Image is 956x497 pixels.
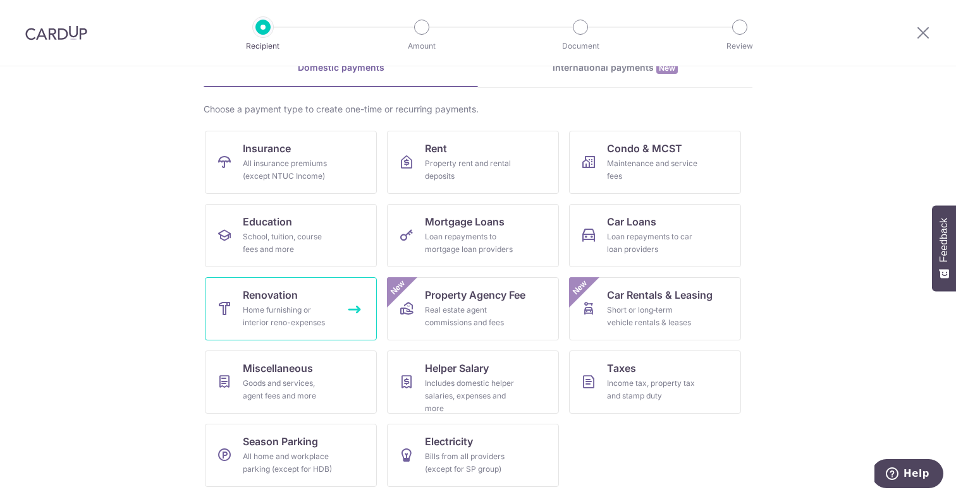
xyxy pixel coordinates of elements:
[387,277,559,340] a: Property Agency FeeReal estate agent commissions and feesNew
[607,361,636,376] span: Taxes
[607,304,698,329] div: Short or long‑term vehicle rentals & leases
[243,434,318,449] span: Season Parking
[243,231,334,256] div: School, tuition, course fees and more
[243,361,313,376] span: Miscellaneous
[569,277,741,340] a: Car Rentals & LeasingShort or long‑term vehicle rentals & leasesNew
[607,231,698,256] div: Loan repayments to car loan providers
[569,131,741,194] a: Condo & MCSTMaintenance and service fees
[204,61,478,74] div: Domestic payments
[375,40,469,52] p: Amount
[205,424,377,487] a: Season ParkingAll home and workplace parking (except for HDB)
[204,103,752,116] div: Choose a payment type to create one-time or recurring payments.
[425,450,516,476] div: Bills from all providers (except for SP group)
[243,157,334,183] div: All insurance premiums (except NTUC Income)
[25,25,87,40] img: CardUp
[938,218,950,262] span: Feedback
[243,377,334,402] div: Goods and services, agent fees and more
[387,424,559,487] a: ElectricityBills from all providers (except for SP group)
[205,204,377,267] a: EducationSchool, tuition, course fees and more
[243,450,334,476] div: All home and workplace parking (except for HDB)
[425,304,516,329] div: Real estate agent commissions and fees
[387,131,559,194] a: RentProperty rent and rental deposits
[874,459,943,491] iframe: Opens a widget where you can find more information
[607,377,698,402] div: Income tax, property tax and stamp duty
[425,214,505,229] span: Mortgage Loans
[570,277,591,298] span: New
[425,287,525,302] span: Property Agency Fee
[205,131,377,194] a: InsuranceAll insurance premiums (except NTUC Income)
[387,204,559,267] a: Mortgage LoansLoan repayments to mortgage loan providers
[205,350,377,414] a: MiscellaneousGoods and services, agent fees and more
[243,304,334,329] div: Home furnishing or interior reno-expenses
[607,287,713,302] span: Car Rentals & Leasing
[243,287,298,302] span: Renovation
[425,434,473,449] span: Electricity
[607,141,682,156] span: Condo & MCST
[387,350,559,414] a: Helper SalaryIncludes domestic helper salaries, expenses and more
[656,62,678,74] span: New
[425,157,516,183] div: Property rent and rental deposits
[425,231,516,256] div: Loan repayments to mortgage loan providers
[205,277,377,340] a: RenovationHome furnishing or interior reno-expenses
[607,214,656,229] span: Car Loans
[693,40,787,52] p: Review
[607,157,698,183] div: Maintenance and service fees
[534,40,627,52] p: Document
[388,277,408,298] span: New
[425,361,489,376] span: Helper Salary
[243,214,292,229] span: Education
[932,205,956,291] button: Feedback - Show survey
[216,40,310,52] p: Recipient
[569,350,741,414] a: TaxesIncome tax, property tax and stamp duty
[569,204,741,267] a: Car LoansLoan repayments to car loan providers
[243,141,291,156] span: Insurance
[478,61,752,75] div: International payments
[425,377,516,415] div: Includes domestic helper salaries, expenses and more
[425,141,447,156] span: Rent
